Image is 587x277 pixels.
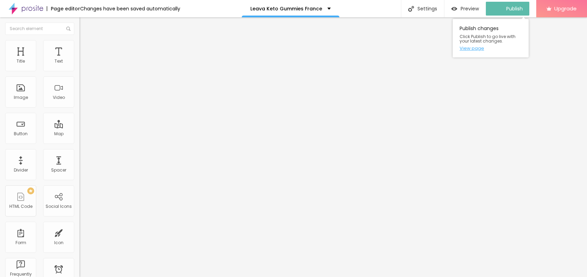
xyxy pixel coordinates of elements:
[453,19,529,57] div: Publish changes
[54,131,64,136] div: Map
[53,95,65,100] div: Video
[460,34,522,43] span: Click Publish to go live with your latest changes.
[51,168,66,173] div: Spacer
[17,59,25,64] div: Title
[451,6,457,12] img: view-1.svg
[79,17,587,277] iframe: Editor
[9,204,32,209] div: HTML Code
[14,95,28,100] div: Image
[66,27,70,31] img: Icone
[486,2,529,16] button: Publish
[55,59,63,64] div: Text
[14,168,28,173] div: Divider
[408,6,414,12] img: Icone
[80,6,180,11] div: Changes have been saved automatically
[16,240,26,245] div: Form
[14,131,28,136] div: Button
[47,6,80,11] div: Page editor
[506,6,523,11] span: Publish
[54,240,64,245] div: Icon
[461,6,479,11] span: Preview
[5,22,74,35] input: Search element
[444,2,486,16] button: Preview
[250,6,322,11] p: Leava Keto Gummies France
[46,204,72,209] div: Social Icons
[554,6,577,11] span: Upgrade
[460,46,522,50] a: View page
